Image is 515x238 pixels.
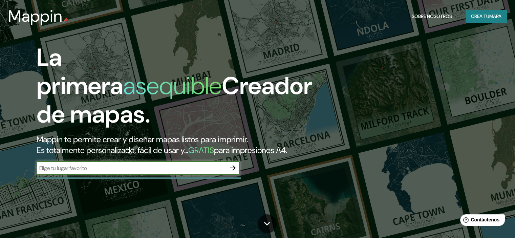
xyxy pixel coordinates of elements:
[37,42,123,102] font: La primera
[37,164,226,172] input: Elige tu lugar favorito
[466,10,507,23] button: Crea tumapa
[37,145,188,155] font: Es totalmente personalizado, fácil de usar y...
[409,10,455,23] button: Sobre nosotros
[37,134,248,145] font: Mappin te permite crear y diseñar mapas listos para imprimir.
[188,145,214,155] font: GRATIS
[471,13,489,19] font: Crea tu
[412,13,452,19] font: Sobre nosotros
[63,18,68,23] img: pin de mapeo
[123,70,222,102] font: asequible
[8,5,63,27] font: Mappin
[37,70,312,130] font: Creador de mapas.
[455,212,508,231] iframe: Lanzador de widgets de ayuda
[214,145,287,155] font: para impresiones A4.
[489,13,501,19] font: mapa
